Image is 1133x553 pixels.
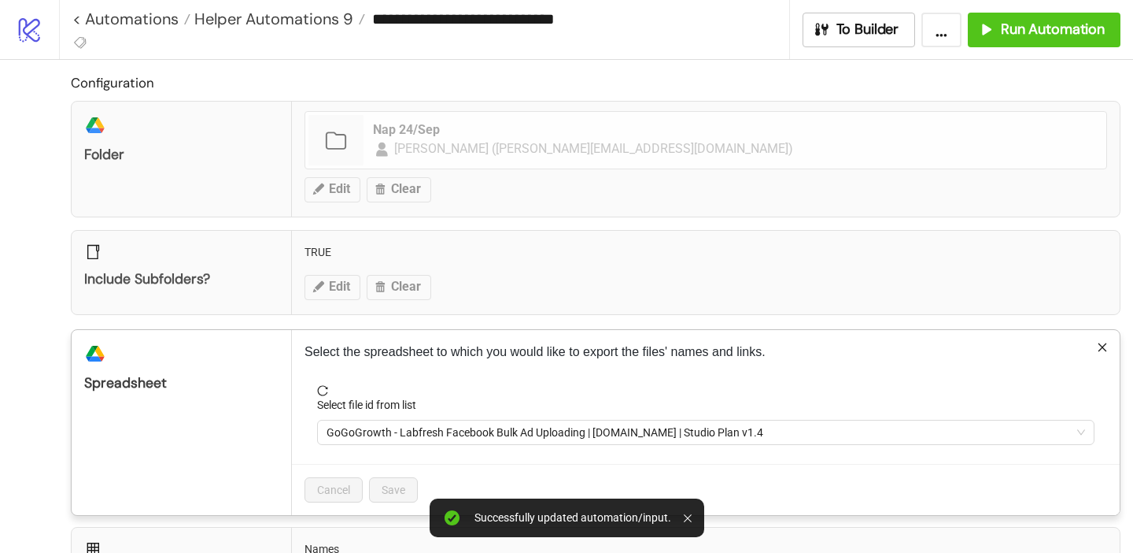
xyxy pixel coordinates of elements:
[369,477,418,503] button: Save
[84,374,279,392] div: Spreadsheet
[327,421,1085,444] span: GoGoGrowth - Labfresh Facebook Bulk Ad Uploading | Kitchn.io | Studio Plan v1.4
[968,13,1120,47] button: Run Automation
[190,11,365,27] a: Helper Automations 9
[1097,342,1108,353] span: close
[304,343,1107,362] p: Select the spreadsheet to which you would like to export the files' names and links.
[317,396,426,414] label: Select file id from list
[190,9,353,29] span: Helper Automations 9
[72,11,190,27] a: < Automations
[803,13,916,47] button: To Builder
[1001,20,1105,39] span: Run Automation
[474,511,671,525] div: Successfully updated automation/input.
[71,72,1120,93] h2: Configuration
[304,477,363,503] button: Cancel
[921,13,961,47] button: ...
[317,385,1094,396] span: reload
[836,20,899,39] span: To Builder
